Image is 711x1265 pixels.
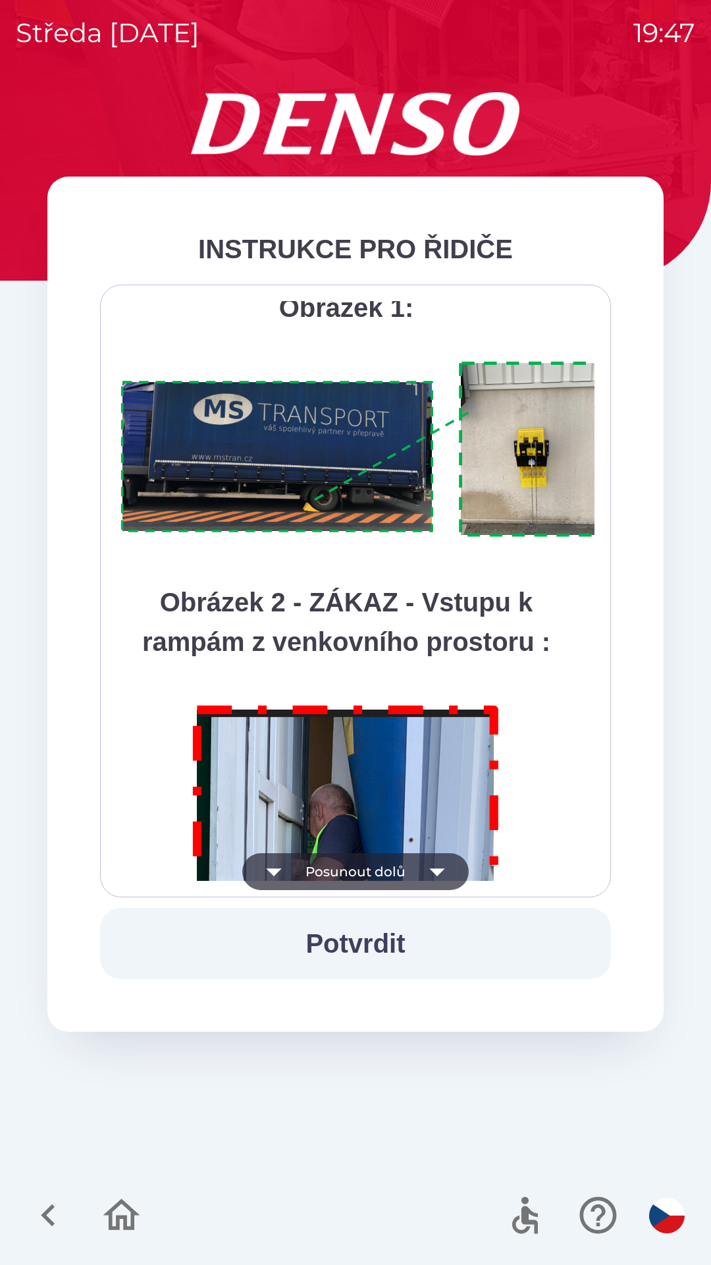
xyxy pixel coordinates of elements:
[47,92,664,155] img: Logo
[279,293,414,322] strong: Obrázek 1:
[142,588,550,656] strong: Obrázek 2 - ZÁKAZ - Vstupu k rampám z venkovního prostoru :
[633,13,695,53] p: 19:47
[117,354,627,546] img: A1ym8hFSA0ukAAAAAElFTkSuQmCC
[100,908,611,979] button: Potvrdit
[649,1198,685,1233] img: cs flag
[100,229,611,269] div: INSTRUKCE PRO ŘIDIČE
[242,853,469,890] button: Posunout dolů
[16,13,199,53] p: středa [DATE]
[178,688,515,1172] img: M8MNayrTL6gAAAABJRU5ErkJggg==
